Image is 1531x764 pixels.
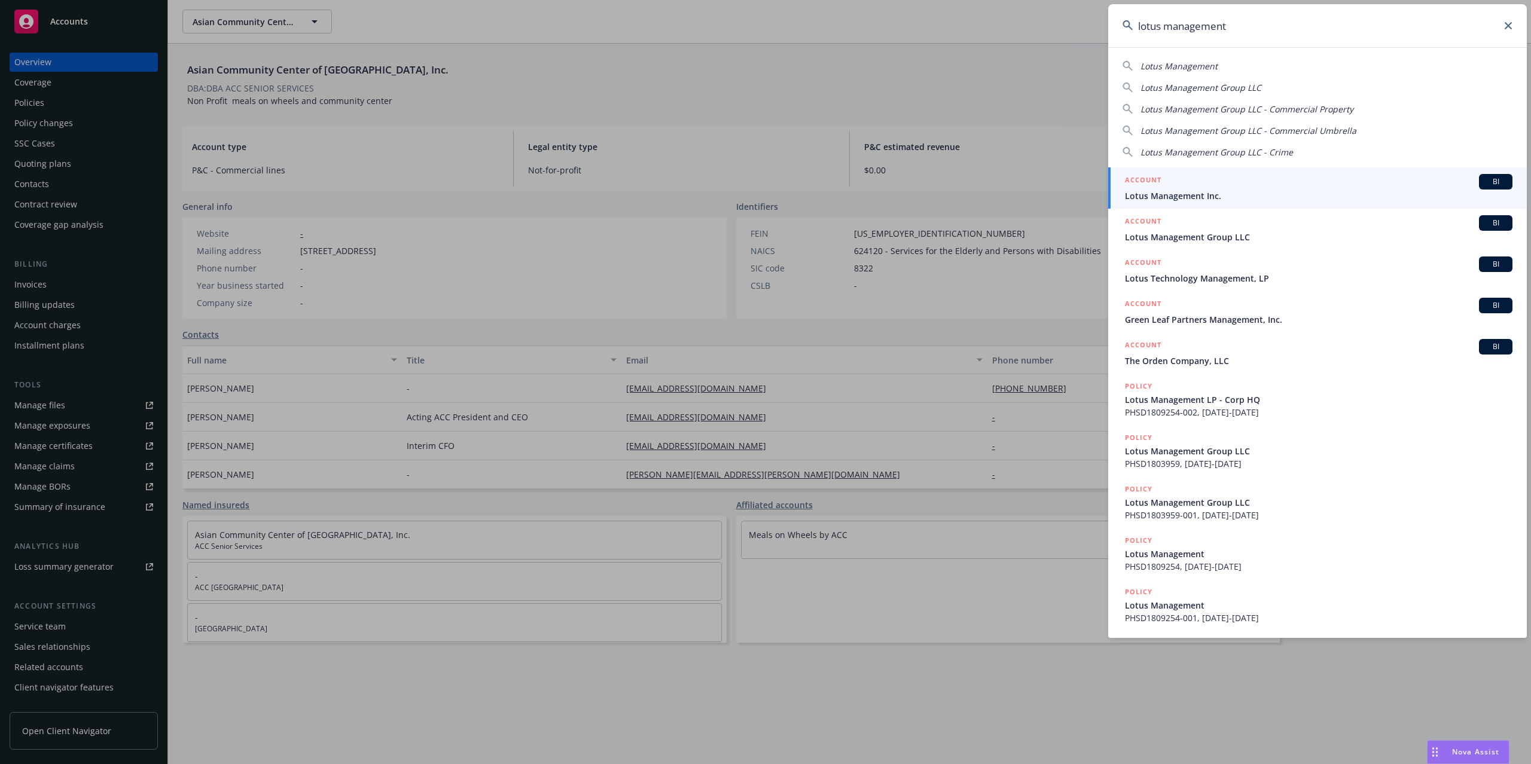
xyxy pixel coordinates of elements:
a: POLICYLotus ManagementPHSD1809254-001, [DATE]-[DATE] [1108,579,1527,631]
a: POLICYLotus Management Group LLCPHSD1803959, [DATE]-[DATE] [1108,425,1527,476]
span: PHSD1803959, [DATE]-[DATE] [1125,457,1512,470]
h5: POLICY [1125,483,1152,495]
span: PHSD1803959-001, [DATE]-[DATE] [1125,509,1512,521]
span: PHSD1809254-002, [DATE]-[DATE] [1125,406,1512,418]
span: Nova Assist [1452,747,1499,757]
span: PHSD1809254, [DATE]-[DATE] [1125,560,1512,573]
button: Nova Assist [1427,740,1509,764]
span: BI [1484,300,1508,311]
a: POLICYLotus ManagementPHSD1809254, [DATE]-[DATE] [1108,528,1527,579]
a: POLICYLotus Management Group LLCPHSD1803959-001, [DATE]-[DATE] [1108,476,1527,528]
span: Lotus Management Group LLC - Commercial Property [1140,103,1353,115]
h5: ACCOUNT [1125,174,1161,188]
h5: POLICY [1125,380,1152,392]
span: Lotus Management Group LLC [1125,445,1512,457]
span: Lotus Management Group LLC - Crime [1140,146,1293,158]
div: Drag to move [1428,741,1442,763]
h5: ACCOUNT [1125,256,1161,271]
h5: POLICY [1125,432,1152,444]
a: ACCOUNTBIGreen Leaf Partners Management, Inc. [1108,291,1527,332]
span: Lotus Management Group LLC [1125,231,1512,243]
span: PHSD1809254-001, [DATE]-[DATE] [1125,612,1512,624]
span: BI [1484,218,1508,228]
span: BI [1484,341,1508,352]
span: BI [1484,176,1508,187]
span: Lotus Management Group LLC - Commercial Umbrella [1140,125,1356,136]
span: Lotus Management Group LLC [1140,82,1261,93]
h5: POLICY [1125,534,1152,546]
h5: POLICY [1125,586,1152,598]
a: ACCOUNTBILotus Management Group LLC [1108,209,1527,250]
span: Lotus Management Group LLC [1125,496,1512,509]
span: Green Leaf Partners Management, Inc. [1125,313,1512,326]
span: Lotus Management [1125,548,1512,560]
input: Search... [1108,4,1527,47]
a: ACCOUNTBILotus Technology Management, LP [1108,250,1527,291]
h5: ACCOUNT [1125,339,1161,353]
span: The Orden Company, LLC [1125,355,1512,367]
span: BI [1484,259,1508,270]
h5: ACCOUNT [1125,298,1161,312]
a: ACCOUNTBILotus Management Inc. [1108,167,1527,209]
a: POLICYLotus Management LP - Corp HQPHSD1809254-002, [DATE]-[DATE] [1108,374,1527,425]
span: Lotus Technology Management, LP [1125,272,1512,285]
span: Lotus Management Inc. [1125,190,1512,202]
span: Lotus Management [1140,60,1218,72]
span: Lotus Management LP - Corp HQ [1125,393,1512,406]
h5: ACCOUNT [1125,215,1161,230]
a: ACCOUNTBIThe Orden Company, LLC [1108,332,1527,374]
span: Lotus Management [1125,599,1512,612]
